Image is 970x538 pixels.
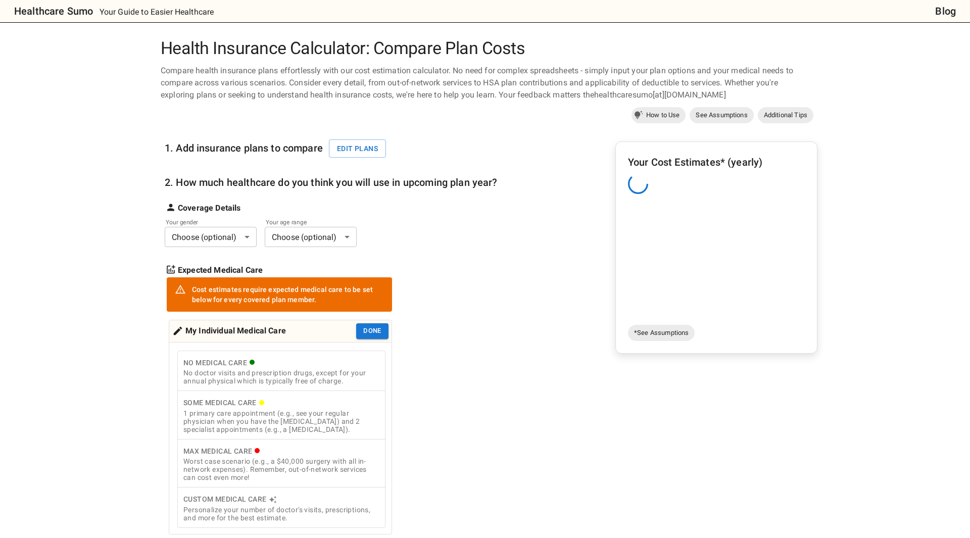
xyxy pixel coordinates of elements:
span: See Assumptions [690,110,753,120]
a: Blog [935,3,956,19]
div: Max Medical Care [183,445,379,458]
div: Personalize your number of doctor's visits, prescriptions, and more for the best estimate. [183,506,379,522]
h6: 1. Add insurance plans to compare [165,139,392,158]
div: Compare health insurance plans effortlessly with our cost estimation calculator. No need for comp... [157,65,813,101]
a: *See Assumptions [628,325,695,341]
div: Worst case scenario (e.g., a $40,000 surgery with all in-network expenses). Remember, out-of-netw... [183,457,379,481]
a: Healthcare Sumo [6,3,93,19]
div: cost type [177,351,385,528]
p: Your Guide to Easier Healthcare [100,6,214,18]
h1: Health Insurance Calculator: Compare Plan Costs [157,38,813,59]
div: Some Medical Care [183,397,379,409]
div: My Individual Medical Care [172,323,286,339]
button: Edit plans [329,139,386,158]
strong: Coverage Details [178,202,240,214]
span: Additional Tips [758,110,813,120]
strong: Expected Medical Care [178,264,263,276]
div: 1 primary care appointment (e.g., see your regular physician when you have the [MEDICAL_DATA]) an... [183,409,379,433]
h6: 2. How much healthcare do you think you will use in upcoming plan year? [165,174,498,190]
a: See Assumptions [690,107,753,123]
a: Additional Tips [758,107,813,123]
div: Choose (optional) [265,227,357,247]
div: Choose (optional) [165,227,257,247]
label: Your age range [266,218,343,226]
button: Max Medical CareWorst case scenario (e.g., a $40,000 surgery with all in-network expenses). Remem... [177,439,385,488]
h6: Your Cost Estimates* (yearly) [628,154,805,170]
button: Custom Medical CarePersonalize your number of doctor's visits, prescriptions, and more for the be... [177,487,385,528]
a: How to Use [632,107,686,123]
button: Some Medical Care1 primary care appointment (e.g., see your regular physician when you have the [... [177,390,385,439]
button: No Medical CareNo doctor visits and prescription drugs, except for your annual physical which is ... [177,351,385,392]
div: Custom Medical Care [183,493,379,506]
div: No doctor visits and prescription drugs, except for your annual physical which is typically free ... [183,369,379,385]
span: *See Assumptions [628,328,695,338]
span: How to Use [640,110,686,120]
button: Done [356,323,389,339]
label: Your gender [166,218,243,226]
div: Cost estimates require expected medical care to be set below for every covered plan member. [192,280,384,309]
h6: Healthcare Sumo [14,3,93,19]
div: No Medical Care [183,357,379,369]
